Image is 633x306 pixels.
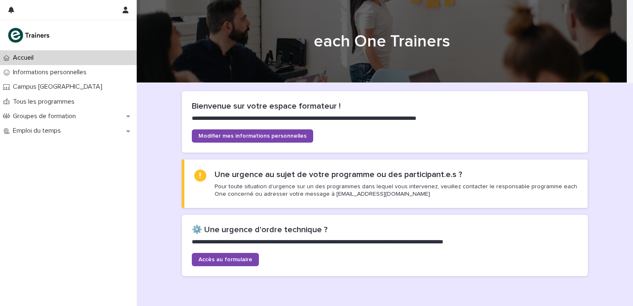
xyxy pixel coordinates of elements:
[192,225,578,235] h2: ⚙️ Une urgence d'ordre technique ?
[192,101,578,111] h2: Bienvenue sur votre espace formateur !
[7,27,52,44] img: K0CqGN7SDeD6s4JG8KQk
[179,32,585,51] h1: each One Trainers
[198,133,307,139] span: Modifier mes informations personnelles
[10,68,93,76] p: Informations personnelles
[192,253,259,266] a: Accès au formulaire
[10,98,81,106] p: Tous les programmes
[192,129,313,143] a: Modifier mes informations personnelles
[10,83,109,91] p: Campus [GEOGRAPHIC_DATA]
[215,183,577,198] p: Pour toute situation d’urgence sur un des programmes dans lequel vous intervenez, veuillez contac...
[10,54,40,62] p: Accueil
[10,112,82,120] p: Groupes de formation
[215,170,462,180] h2: Une urgence au sujet de votre programme ou des participant.e.s ?
[10,127,68,135] p: Emploi du temps
[198,257,252,262] span: Accès au formulaire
